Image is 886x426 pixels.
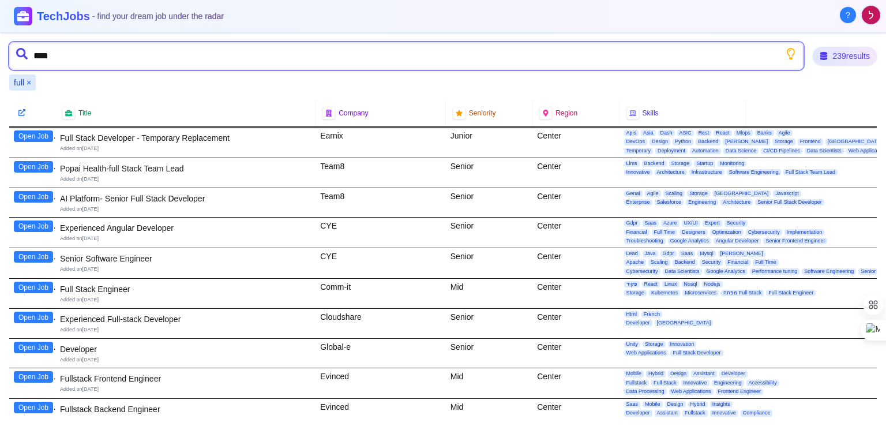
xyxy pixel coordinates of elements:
span: Hybrid [646,371,666,377]
span: Assistant [691,371,717,377]
div: Comm-it [316,279,446,308]
span: Backend [696,139,720,145]
span: [GEOGRAPHIC_DATA] [825,139,884,145]
span: Performance tuning [750,268,800,275]
span: Scaling [648,259,670,266]
span: Unity [624,341,641,347]
span: Enterprise [624,199,652,205]
div: Mid [446,279,532,308]
span: Agile [645,190,661,197]
span: Storage [624,290,647,296]
span: Software Engineering [727,169,781,175]
span: Full Time [652,229,678,236]
div: Center [532,218,619,248]
span: Engineering [712,380,744,386]
span: Python [673,139,693,145]
div: Full Stack Developer - Temporary Replacement [60,132,311,144]
div: Center [532,248,619,278]
div: Junior [446,128,532,158]
span: Google Analytics [704,268,748,275]
span: Nodejs [702,281,723,287]
span: Deployment [655,148,688,154]
span: Javascript [773,190,801,197]
div: Senior [446,158,532,188]
span: Fullstack [624,380,650,386]
span: מפתח Full Stack [721,290,764,296]
span: Full Stack Team Lead [783,169,838,175]
button: About Techjobs [840,7,856,23]
span: Mobile [624,371,644,377]
span: Innovative [681,380,709,386]
button: Open Job [14,342,53,353]
button: Show search tips [785,48,797,59]
button: Open Job [14,191,53,203]
div: Added on [DATE] [60,205,311,213]
div: Evinced [316,368,446,398]
span: [PERSON_NAME] [718,251,765,257]
span: Infrastructure [689,169,724,175]
span: Architecture [655,169,687,175]
div: Cloudshare [316,309,446,338]
span: Frontend Engineer [716,388,764,395]
button: Open Job [14,312,53,323]
button: Open Job [14,371,53,383]
span: Data Science [723,148,759,154]
span: Data Scientists [663,268,702,275]
span: Asia [641,130,656,136]
span: Expert [703,220,722,226]
span: Senior Full Stack Developer [755,199,824,205]
div: CYE [316,248,446,278]
span: Google Analytics [668,238,711,244]
span: Innovative [624,169,652,175]
span: Developer [719,371,748,377]
div: Added on [DATE] [60,235,311,242]
span: Storage [643,341,666,347]
span: Java [643,251,658,257]
span: Agile [776,130,793,136]
span: Banks [755,130,774,136]
span: Saas [679,251,696,257]
span: Mlops [734,130,753,136]
span: Web Applications [624,350,669,356]
div: Center [532,309,619,338]
span: CI/CD Pipelines [761,148,802,154]
span: Lead [624,251,640,257]
span: Backend [642,160,667,167]
span: Azure [661,220,679,226]
span: Nosql [682,281,700,287]
span: Insights [710,401,733,408]
div: Earnix [316,128,446,158]
span: Html [624,311,640,317]
span: Full Stack [651,380,679,386]
div: Added on [DATE] [60,326,311,334]
span: Backend [673,259,697,266]
span: Gdpr [624,220,640,226]
div: Center [532,279,619,308]
span: Seniority [469,109,496,118]
div: Added on [DATE] [60,145,311,152]
div: Popai Health-full Stack Team Lead [60,163,311,174]
span: Software Engineering [802,268,856,275]
span: - find your dream job under the radar [92,12,224,21]
span: Company [339,109,368,118]
div: Senior [446,339,532,368]
div: Fullstack Backend Engineer [60,403,311,415]
div: Team8 [316,158,446,188]
span: Kubernetes [649,290,680,296]
span: Microservices [682,290,719,296]
div: Added on [DATE] [60,356,311,364]
button: Open Job [14,221,53,232]
span: Senior Frontend Engineer [763,238,827,244]
span: Implementation [784,229,825,236]
span: UX/UI [682,220,700,226]
div: Added on [DATE] [60,266,311,273]
div: AI Platform- Senior Full Stack Developer [60,193,311,204]
div: Added on [DATE] [60,296,311,304]
span: Compliance [741,410,773,416]
span: Accessibility [746,380,779,386]
span: Gdpr [660,251,677,257]
button: Open Job [14,251,53,263]
div: Senior Software Engineer [60,253,311,264]
span: Apis [624,130,639,136]
span: Financial [725,259,750,266]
